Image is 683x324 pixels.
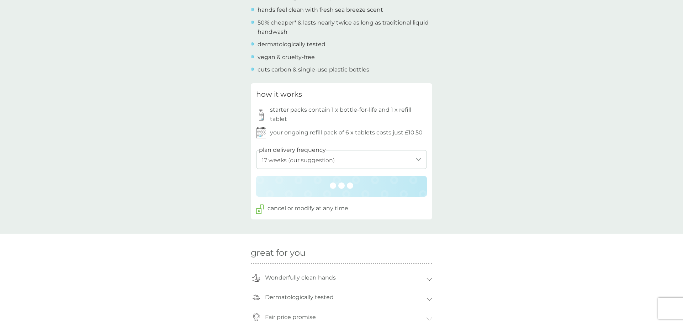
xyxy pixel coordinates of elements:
img: thumbs-up-icon.svg [252,274,260,282]
p: your ongoing refill pack of 6 x tablets costs just £10.50 [270,128,423,137]
p: dermatologically tested [258,40,325,49]
p: cancel or modify at any time [268,204,348,213]
p: 50% cheaper* & lasts nearly twice as long as traditional liquid handwash [258,18,432,36]
p: starter packs contain 1 x bottle-for-life and 1 x refill tablet [270,105,427,123]
h3: how it works [256,89,302,100]
label: plan delivery frequency [259,145,326,155]
p: Wonderfully clean hands [261,270,339,286]
img: sensitive-dermo-tested-icon.svg [252,293,260,302]
p: hands feel clean with fresh sea breeze scent [258,5,383,15]
h2: great for you [251,248,432,258]
img: coin-icon.svg [252,313,260,321]
p: cuts carbon & single-use plastic bottles [258,65,369,74]
p: Dermatologically tested [261,289,337,306]
p: vegan & cruelty-free [258,53,315,62]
